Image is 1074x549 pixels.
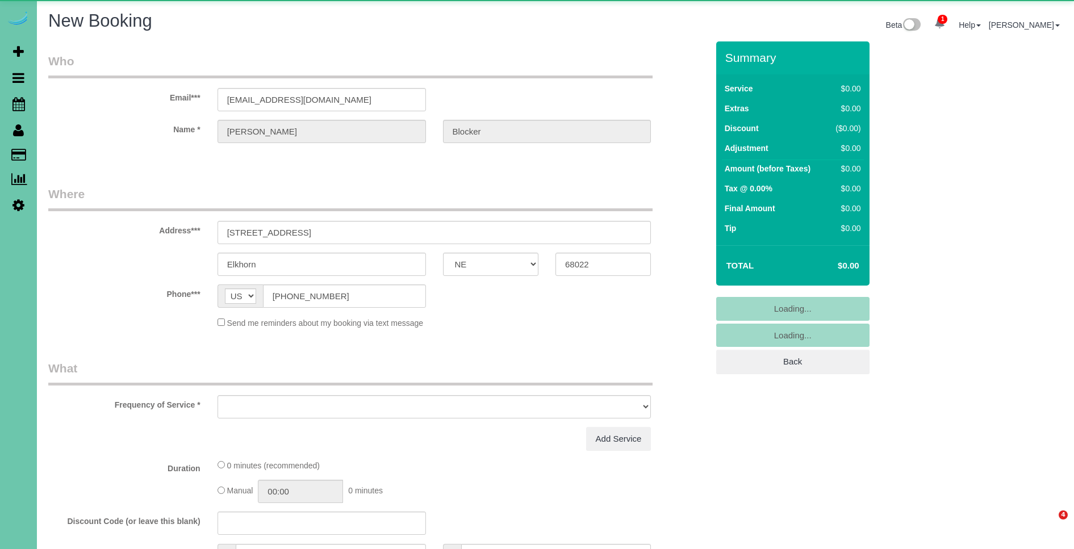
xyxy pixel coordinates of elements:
div: $0.00 [831,83,861,94]
label: Discount [725,123,759,134]
label: Tax @ 0.00% [725,183,772,194]
span: 4 [1059,510,1068,519]
span: Manual [227,487,253,496]
span: 0 minutes [348,487,383,496]
label: Tip [725,223,737,234]
label: Extras [725,103,749,114]
h3: Summary [725,51,864,64]
a: Add Service [586,427,651,451]
div: ($0.00) [831,123,861,134]
div: $0.00 [831,203,861,214]
label: Amount (before Taxes) [725,163,810,174]
div: $0.00 [831,103,861,114]
label: Name * [40,120,209,135]
label: Frequency of Service * [40,395,209,410]
strong: Total [726,261,754,270]
h4: $0.00 [804,261,859,271]
iframe: Intercom live chat [1035,510,1063,538]
div: $0.00 [831,223,861,234]
a: Help [959,20,981,30]
legend: Who [48,53,653,78]
a: [PERSON_NAME] [989,20,1060,30]
label: Final Amount [725,203,775,214]
span: New Booking [48,11,152,31]
a: Beta [886,20,921,30]
label: Adjustment [725,143,768,154]
div: $0.00 [831,183,861,194]
label: Service [725,83,753,94]
label: Discount Code (or leave this blank) [40,512,209,527]
span: 0 minutes (recommended) [227,461,320,470]
span: 1 [938,15,947,24]
div: $0.00 [831,163,861,174]
legend: What [48,360,653,385]
img: Automaid Logo [7,11,30,27]
label: Duration [40,459,209,474]
div: $0.00 [831,143,861,154]
a: 1 [929,11,951,36]
legend: Where [48,186,653,211]
span: Send me reminders about my booking via text message [227,318,424,328]
img: New interface [902,18,921,33]
a: Back [716,350,870,374]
